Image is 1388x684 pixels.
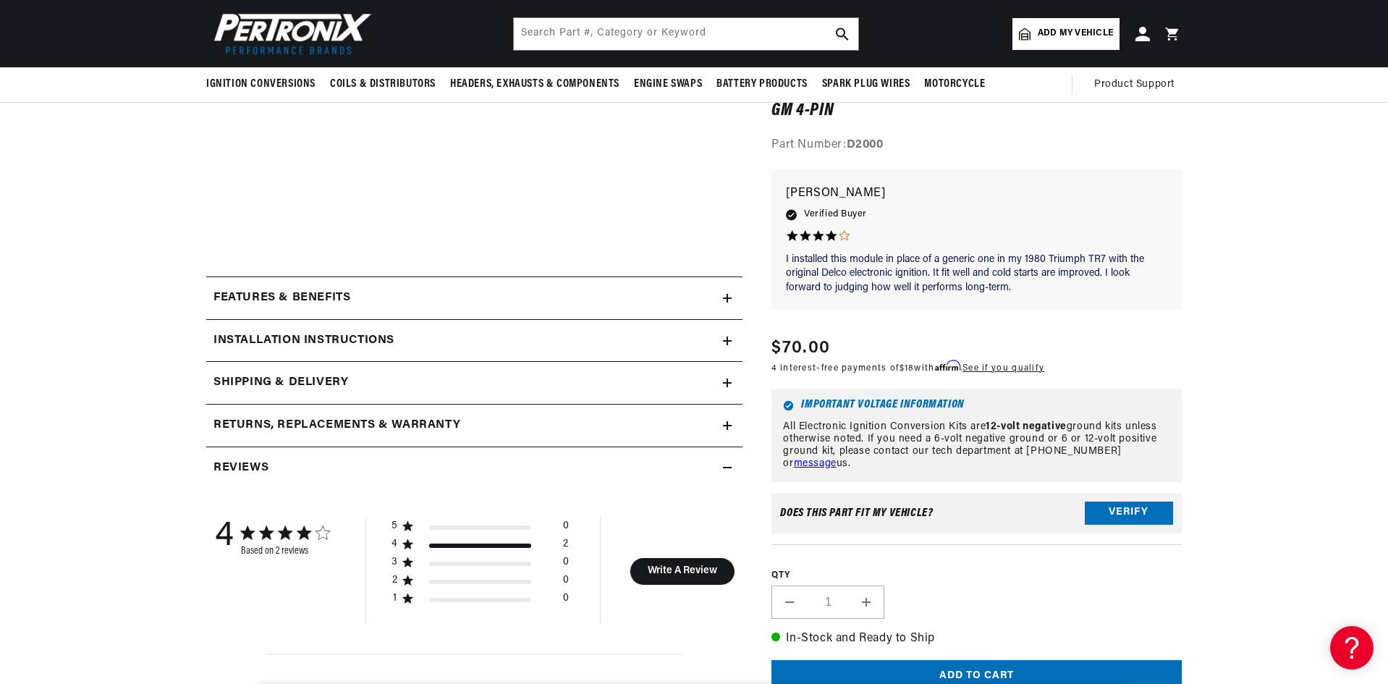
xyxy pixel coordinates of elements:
span: Coils & Distributors [330,77,436,92]
summary: Returns, Replacements & Warranty [206,405,742,447]
summary: Battery Products [709,67,815,101]
span: Ignition Conversions [206,77,316,92]
img: Pertronix [206,9,373,59]
div: 0 [563,592,569,610]
div: 4 [392,538,398,551]
h2: Reviews [213,459,268,478]
div: Does This part fit My vehicle? [780,507,933,518]
p: [PERSON_NAME] [786,184,1167,204]
p: In-Stock and Ready to Ship [771,630,1182,649]
div: Based on 2 reviews [241,546,329,557]
div: 2 star by 0 reviews [392,574,569,592]
span: $18 [900,363,915,372]
a: Add my vehicle [1012,18,1120,50]
div: 5 star by 0 reviews [392,520,569,538]
label: QTY [771,569,1182,581]
span: $70.00 [771,334,830,360]
div: 3 star by 0 reviews [392,556,569,574]
h6: Important Voltage Information [783,400,1170,411]
summary: Ignition Conversions [206,67,323,101]
summary: Motorcycle [917,67,992,101]
div: 4 star by 2 reviews [392,538,569,556]
summary: Headers, Exhausts & Components [443,67,627,101]
strong: D2000 [847,139,884,151]
p: I installed this module in place of a generic one in my 1980 Triumph TR7 with the original Delco ... [786,253,1167,295]
span: Product Support [1094,77,1175,93]
a: See if you qualify - Learn more about Affirm Financing (opens in modal) [962,363,1044,372]
h2: Installation instructions [213,332,394,350]
button: Verify [1085,501,1173,524]
h2: Returns, Replacements & Warranty [213,416,460,435]
summary: Product Support [1094,67,1182,102]
strong: 12-volt negative [986,421,1067,432]
a: message [794,457,837,468]
span: Add my vehicle [1038,27,1113,41]
summary: Shipping & Delivery [206,362,742,404]
div: 5 [392,520,398,533]
h2: Features & Benefits [213,289,350,308]
div: Part Number: [771,136,1182,155]
summary: Installation instructions [206,320,742,362]
button: search button [826,18,858,50]
p: 4 interest-free payments of with . [771,360,1044,374]
div: 1 [392,592,398,605]
span: Affirm [935,360,960,371]
summary: Features & Benefits [206,277,742,319]
div: 2 [563,538,568,556]
summary: Coils & Distributors [323,67,443,101]
p: All Electronic Ignition Conversion Kits are ground kits unless otherwise noted. If you need a 6-v... [783,421,1170,470]
div: 0 [563,556,569,574]
div: 2 [392,574,398,587]
span: Verified Buyer [804,206,866,222]
div: 3 [392,556,398,569]
summary: Spark Plug Wires [815,67,918,101]
span: Headers, Exhausts & Components [450,77,619,92]
span: Spark Plug Wires [822,77,910,92]
h2: Shipping & Delivery [213,373,348,392]
span: Engine Swaps [634,77,702,92]
button: Write A Review [630,558,735,585]
span: Motorcycle [924,77,985,92]
div: 0 [563,520,569,538]
summary: Reviews [206,447,742,489]
summary: Engine Swaps [627,67,709,101]
div: 4 [215,518,234,557]
div: 0 [563,574,569,592]
span: Battery Products [716,77,808,92]
h1: PerTronix D2000 HEI Performance Ignition Module for GM 4-Pin [771,88,1182,118]
input: Search Part #, Category or Keyword [514,18,858,50]
div: 1 star by 0 reviews [392,592,569,610]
